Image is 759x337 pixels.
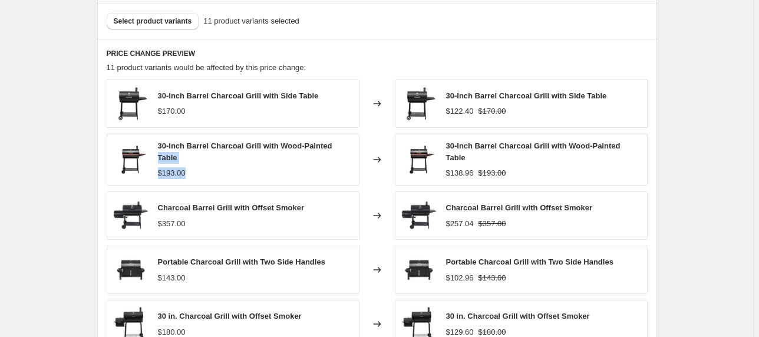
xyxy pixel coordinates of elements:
[478,167,506,179] strike: $193.00
[107,63,306,72] span: 11 product variants would be affected by this price change:
[158,272,186,284] div: $143.00
[401,86,437,121] img: 30-InchBarrelCharcoalGrillwithSideTable_7_80x.jpg
[158,141,332,162] span: 30-Inch Barrel Charcoal Grill with Wood-Painted Table
[107,13,199,29] button: Select product variants
[446,257,613,266] span: Portable Charcoal Grill with Two Side Handles
[446,167,474,179] div: $138.96
[158,203,305,212] span: Charcoal Barrel Grill with Offset Smoker
[113,142,148,177] img: 30-InchBarrelCharcoalGrillwithWood-PaintedTable_6_80x.jpg
[158,91,319,100] span: 30-Inch Barrel Charcoal Grill with Side Table
[114,16,192,26] span: Select product variants
[478,218,506,230] strike: $357.00
[478,105,506,117] strike: $170.00
[158,218,186,230] div: $357.00
[446,203,593,212] span: Charcoal Barrel Grill with Offset Smoker
[446,105,474,117] div: $122.40
[446,141,621,162] span: 30-Inch Barrel Charcoal Grill with Wood-Painted Table
[401,252,437,288] img: PortableCharcoalGrillwithTwoSideHandles_10_80x.jpg
[158,105,186,117] div: $170.00
[401,142,437,177] img: 30-InchBarrelCharcoalGrillwithWood-PaintedTable_6_80x.jpg
[113,86,148,121] img: 30-InchBarrelCharcoalGrillwithSideTable_7_80x.jpg
[401,198,437,233] img: CharcoalBarrelGrillwithOffsetSmoker_6_80x.jpg
[203,15,299,27] span: 11 product variants selected
[113,252,148,288] img: PortableCharcoalGrillwithTwoSideHandles_10_80x.jpg
[158,257,325,266] span: Portable Charcoal Grill with Two Side Handles
[478,272,506,284] strike: $143.00
[446,272,474,284] div: $102.96
[446,218,474,230] div: $257.04
[158,312,302,321] span: 30 in. Charcoal Grill with Offset Smoker
[158,167,186,179] div: $193.00
[446,312,590,321] span: 30 in. Charcoal Grill with Offset Smoker
[107,49,648,58] h6: PRICE CHANGE PREVIEW
[446,91,607,100] span: 30-Inch Barrel Charcoal Grill with Side Table
[113,198,148,233] img: CharcoalBarrelGrillwithOffsetSmoker_6_80x.jpg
